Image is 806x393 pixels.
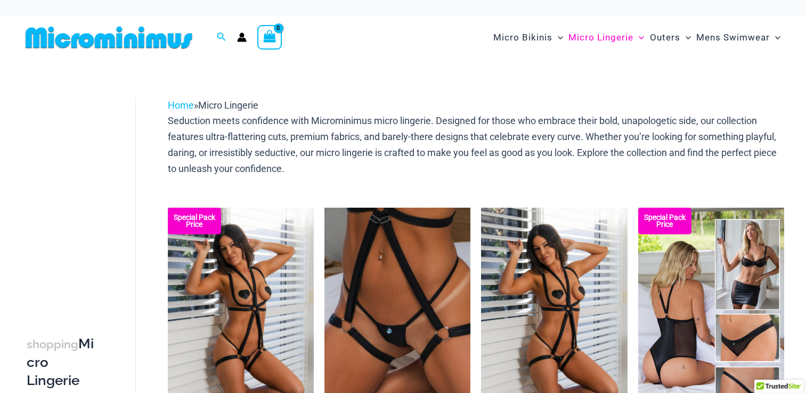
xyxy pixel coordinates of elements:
[647,21,694,54] a: OutersMenu ToggleMenu Toggle
[638,214,691,228] b: Special Pack Price
[257,25,282,50] a: View Shopping Cart, empty
[552,24,563,51] span: Menu Toggle
[694,21,783,54] a: Mens SwimwearMenu ToggleMenu Toggle
[566,21,647,54] a: Micro LingerieMenu ToggleMenu Toggle
[217,31,226,44] a: Search icon link
[680,24,691,51] span: Menu Toggle
[168,113,784,176] p: Seduction meets confidence with Microminimus micro lingerie. Designed for those who embrace their...
[489,20,785,55] nav: Site Navigation
[168,100,258,111] span: »
[27,89,123,302] iframe: TrustedSite Certified
[491,21,566,54] a: Micro BikinisMenu ToggleMenu Toggle
[168,214,221,228] b: Special Pack Price
[168,100,194,111] a: Home
[27,338,78,351] span: shopping
[237,32,247,42] a: Account icon link
[633,24,644,51] span: Menu Toggle
[696,24,770,51] span: Mens Swimwear
[650,24,680,51] span: Outers
[568,24,633,51] span: Micro Lingerie
[27,335,98,389] h3: Micro Lingerie
[198,100,258,111] span: Micro Lingerie
[21,26,197,50] img: MM SHOP LOGO FLAT
[770,24,780,51] span: Menu Toggle
[493,24,552,51] span: Micro Bikinis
